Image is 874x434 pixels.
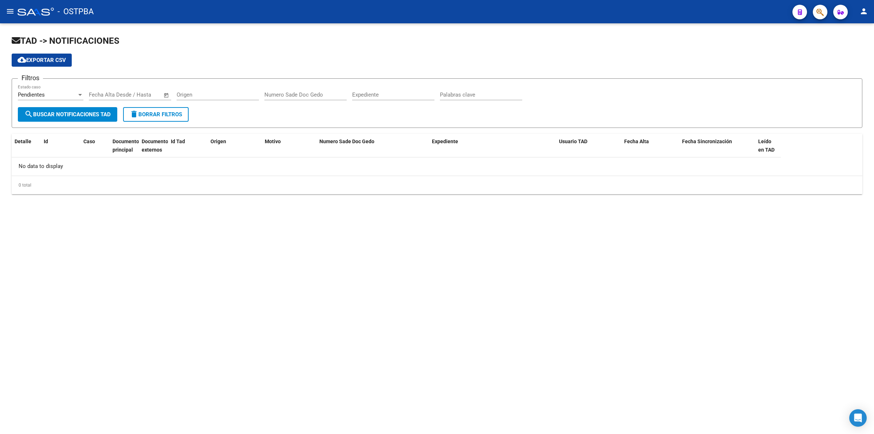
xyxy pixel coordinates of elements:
[6,7,15,16] mat-icon: menu
[171,138,185,144] span: Id Tad
[12,134,41,158] datatable-header-cell: Detalle
[130,110,138,118] mat-icon: delete
[18,91,45,98] span: Pendientes
[58,4,94,20] span: - OSTPBA
[18,107,117,122] button: Buscar Notificaciones TAD
[682,138,732,144] span: Fecha Sincronización
[139,134,168,158] datatable-header-cell: Documentos externos
[12,36,119,46] span: TAD -> NOTIFICACIONES
[12,176,862,194] div: 0 total
[113,138,139,153] span: Documento principal
[89,91,118,98] input: Fecha inicio
[559,138,587,144] span: Usuario TAD
[624,138,649,144] span: Fecha Alta
[679,134,755,158] datatable-header-cell: Fecha Sincronización
[80,134,110,158] datatable-header-cell: Caso
[24,110,33,118] mat-icon: search
[859,7,868,16] mat-icon: person
[110,134,139,158] datatable-header-cell: Documento principal
[758,138,775,153] span: Leído en TAD
[24,111,111,118] span: Buscar Notificaciones TAD
[208,134,262,158] datatable-header-cell: Origen
[319,138,374,144] span: Numero Sade Doc Gedo
[849,409,867,427] div: Open Intercom Messenger
[44,138,48,144] span: Id
[15,138,31,144] span: Detalle
[83,138,95,144] span: Caso
[556,134,621,158] datatable-header-cell: Usuario TAD
[262,134,316,158] datatable-header-cell: Motivo
[12,54,72,67] button: Exportar CSV
[168,134,208,158] datatable-header-cell: Id Tad
[432,138,458,144] span: Expediente
[17,57,66,63] span: Exportar CSV
[142,138,171,153] span: Documentos externos
[162,91,171,99] button: Open calendar
[621,134,679,158] datatable-header-cell: Fecha Alta
[12,157,781,176] div: No data to display
[125,91,160,98] input: Fecha fin
[18,73,43,83] h3: Filtros
[429,134,556,158] datatable-header-cell: Expediente
[123,107,189,122] button: Borrar Filtros
[316,134,429,158] datatable-header-cell: Numero Sade Doc Gedo
[755,134,781,158] datatable-header-cell: Leído en TAD
[130,111,182,118] span: Borrar Filtros
[17,55,26,64] mat-icon: cloud_download
[210,138,226,144] span: Origen
[41,134,80,158] datatable-header-cell: Id
[265,138,281,144] span: Motivo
